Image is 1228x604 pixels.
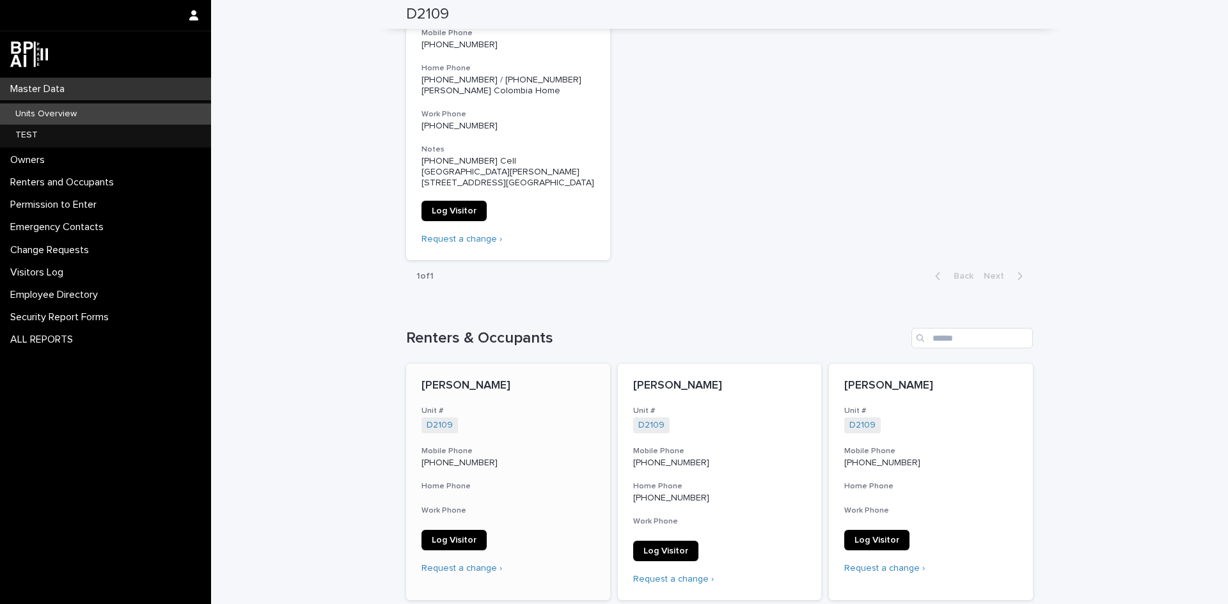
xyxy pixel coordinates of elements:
a: [PHONE_NUMBER] [633,458,709,467]
p: Owners [5,154,55,166]
h2: D2109 [406,5,449,24]
p: [PERSON_NAME] [633,379,807,393]
a: D2109 [849,420,876,431]
h3: Mobile Phone [421,446,595,456]
h3: Mobile Phone [421,28,595,38]
h3: Unit # [633,406,807,416]
h3: Unit # [844,406,1018,416]
p: Renters and Occupants [5,176,124,189]
h3: Work Phone [421,506,595,516]
p: Permission to Enter [5,199,107,211]
h3: Work Phone [844,506,1018,516]
span: Log Visitor [432,536,476,545]
span: Back [946,272,973,281]
a: [PHONE_NUMBER] [421,121,498,130]
p: 1 of 1 [406,261,444,292]
p: Employee Directory [5,289,108,301]
a: [PERSON_NAME]Unit #D2109 Mobile Phone[PHONE_NUMBER]Home PhoneWork PhoneLog VisitorRequest a change › [829,364,1033,600]
p: [PERSON_NAME] [844,379,1018,393]
h3: Home Phone [844,481,1018,492]
a: [PHONE_NUMBER] [421,458,498,467]
span: Log Visitor [643,546,688,555]
a: Request a change › [421,564,502,573]
a: D2109 [638,420,665,431]
a: [PERSON_NAME]Unit #D2109 Mobile Phone[PHONE_NUMBER]Home Phone[PHONE_NUMBER]Work PhoneLog VisitorR... [618,364,822,600]
h3: Home Phone [421,481,595,492]
h3: Work Phone [421,109,595,120]
a: [PHONE_NUMBER] [421,40,498,49]
span: Next [984,272,1012,281]
h3: Mobile Phone [633,446,807,456]
a: [PERSON_NAME]Unit #D2109 Mobile Phone[PHONE_NUMBER]Home PhoneWork PhoneLog VisitorRequest a change › [406,364,610,600]
p: Master Data [5,83,75,95]
h1: Renters & Occupants [406,329,906,348]
h3: Work Phone [633,516,807,527]
p: [PHONE_NUMBER] Cell [GEOGRAPHIC_DATA][PERSON_NAME][STREET_ADDRESS][GEOGRAPHIC_DATA] [421,156,595,188]
p: ALL REPORTS [5,334,83,346]
input: Search [911,328,1033,348]
h3: Home Phone [421,63,595,74]
a: Request a change › [421,235,502,244]
p: Emergency Contacts [5,221,114,233]
a: Request a change › [633,575,714,584]
h3: Unit # [421,406,595,416]
p: Security Report Forms [5,311,119,323]
a: Log Visitor [633,541,698,561]
p: Units Overview [5,109,87,120]
h3: Home Phone [633,481,807,492]
button: Next [979,270,1033,282]
a: Log Visitor [844,530,909,550]
a: Log Visitor [421,201,487,221]
a: [PHONE_NUMBER] [844,458,920,467]
span: Log Visitor [432,206,476,215]
a: [PHONE_NUMBER] / [PHONE_NUMBER] [PERSON_NAME] Colombia Home [421,75,584,95]
p: TEST [5,130,48,141]
a: D2109 [427,420,453,431]
a: [PHONE_NUMBER] [633,493,709,502]
a: Request a change › [844,564,925,573]
span: Log Visitor [854,536,899,545]
p: Visitors Log [5,267,74,279]
button: Back [925,270,979,282]
h3: Notes [421,144,595,155]
img: dwgmcNfxSF6WIOOXiGgu [10,42,48,67]
p: Change Requests [5,244,99,256]
h3: Mobile Phone [844,446,1018,456]
p: [PERSON_NAME] [421,379,595,393]
a: Log Visitor [421,530,487,550]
